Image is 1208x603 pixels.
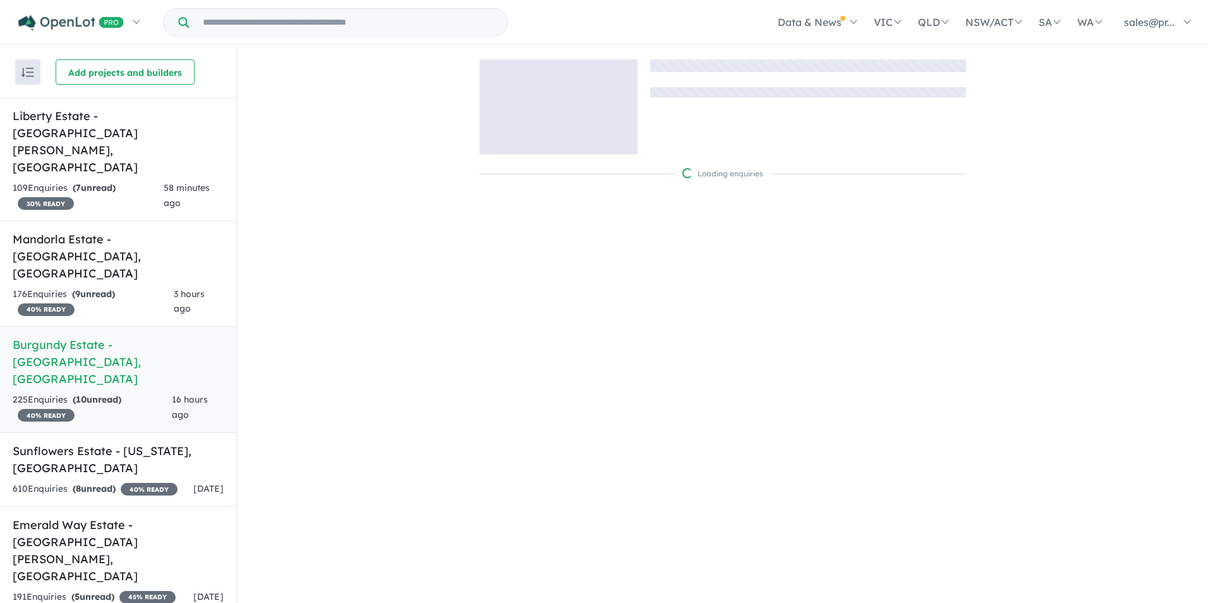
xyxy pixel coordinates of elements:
div: 225 Enquir ies [13,393,172,423]
span: sales@pr... [1124,16,1175,28]
h5: Burgundy Estate - [GEOGRAPHIC_DATA] , [GEOGRAPHIC_DATA] [13,336,224,387]
strong: ( unread) [72,288,115,300]
span: 5 [75,591,80,602]
strong: ( unread) [73,394,121,405]
span: 3 hours ago [174,288,205,315]
div: Loading enquiries [682,167,763,180]
span: 16 hours ago [172,394,208,420]
span: 10 [76,394,87,405]
input: Try estate name, suburb, builder or developer [191,9,505,36]
div: 109 Enquir ies [13,181,164,211]
button: Add projects and builders [56,59,195,85]
strong: ( unread) [71,591,114,602]
strong: ( unread) [73,182,116,193]
h5: Mandorla Estate - [GEOGRAPHIC_DATA] , [GEOGRAPHIC_DATA] [13,231,224,282]
span: 40 % READY [121,483,178,496]
div: 610 Enquir ies [13,482,178,497]
span: 8 [76,483,81,494]
h5: Liberty Estate - [GEOGRAPHIC_DATA][PERSON_NAME] , [GEOGRAPHIC_DATA] [13,107,224,176]
div: 176 Enquir ies [13,287,174,317]
h5: Sunflowers Estate - [US_STATE] , [GEOGRAPHIC_DATA] [13,442,224,477]
span: [DATE] [193,591,224,602]
span: 40 % READY [18,303,75,316]
span: 9 [75,288,80,300]
img: sort.svg [21,68,34,77]
span: 7 [76,182,81,193]
span: 58 minutes ago [164,182,210,209]
span: 30 % READY [18,197,74,210]
img: Openlot PRO Logo White [18,15,124,31]
strong: ( unread) [73,483,116,494]
h5: Emerald Way Estate - [GEOGRAPHIC_DATA][PERSON_NAME] , [GEOGRAPHIC_DATA] [13,516,224,585]
span: [DATE] [193,483,224,494]
span: 40 % READY [18,409,75,422]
